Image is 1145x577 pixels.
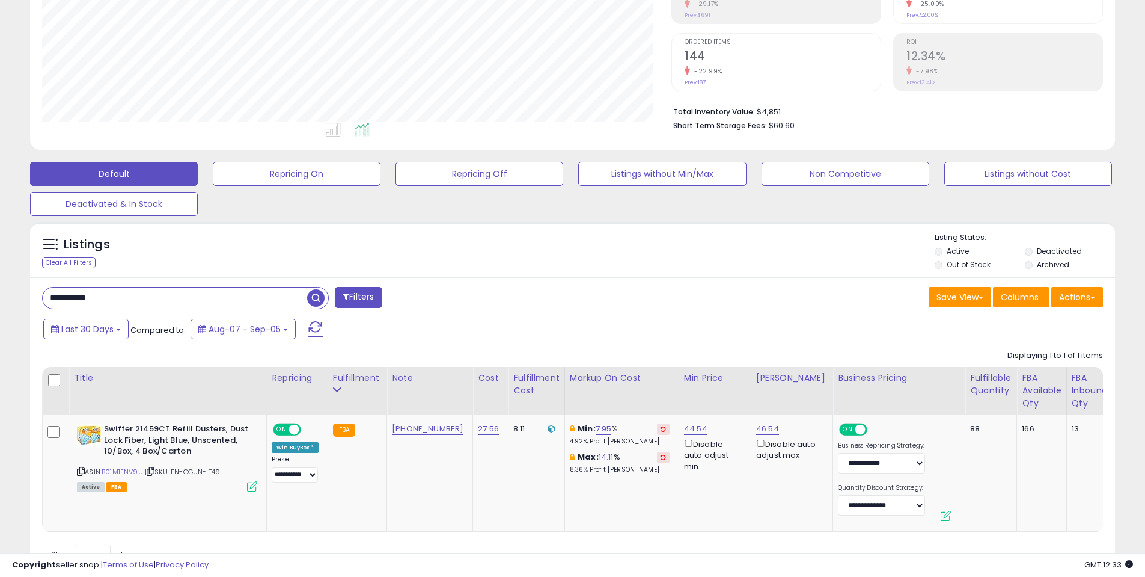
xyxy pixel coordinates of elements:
[684,372,746,384] div: Min Price
[102,467,143,477] a: B01M1ENV9U
[838,442,925,450] label: Business Repricing Strategy:
[106,482,127,492] span: FBA
[769,120,795,131] span: $60.60
[156,559,209,570] a: Privacy Policy
[756,372,828,384] div: [PERSON_NAME]
[906,11,938,19] small: Prev: 52.00%
[685,39,881,46] span: Ordered Items
[906,79,935,86] small: Prev: 13.41%
[1037,246,1082,256] label: Deactivated
[1022,424,1057,434] div: 166
[213,162,380,186] button: Repricing On
[272,372,323,384] div: Repricing
[64,236,110,253] h5: Listings
[299,425,319,435] span: OFF
[564,367,679,415] th: The percentage added to the cost of goods (COGS) that forms the calculator for Min & Max prices.
[673,103,1094,118] li: $4,851
[685,49,881,66] h2: 144
[912,67,938,76] small: -7.98%
[272,455,319,483] div: Preset:
[478,423,499,435] a: 27.56
[970,424,1007,434] div: 88
[478,372,503,384] div: Cost
[77,424,101,448] img: 51tB6PPsDPL._SL40_.jpg
[209,323,281,335] span: Aug-07 - Sep-05
[684,437,742,472] div: Disable auto adjust min
[673,120,767,131] b: Short Term Storage Fees:
[395,162,563,186] button: Repricing Off
[970,372,1012,397] div: Fulfillable Quantity
[42,257,96,268] div: Clear All Filters
[570,372,674,384] div: Markup on Cost
[392,423,463,435] a: [PHONE_NUMBER]
[335,287,382,308] button: Filters
[685,11,710,19] small: Prev: $691
[596,423,612,435] a: 7.95
[838,484,925,492] label: Quantity Discount Strategy:
[30,192,198,216] button: Deactivated & In Stock
[103,559,154,570] a: Terms of Use
[77,424,257,490] div: ASIN:
[929,287,991,307] button: Save View
[993,287,1049,307] button: Columns
[130,324,186,336] span: Compared to:
[756,423,779,435] a: 46.54
[333,372,382,384] div: Fulfillment
[570,437,670,446] p: 4.92% Profit [PERSON_NAME]
[838,372,960,384] div: Business Pricing
[1072,424,1104,434] div: 13
[935,232,1115,244] p: Listing States:
[673,106,755,117] b: Total Inventory Value:
[578,451,599,463] b: Max:
[578,162,746,186] button: Listings without Min/Max
[1084,559,1133,570] span: 2025-10-8 12:33 GMT
[762,162,929,186] button: Non Competitive
[944,162,1112,186] button: Listings without Cost
[685,79,706,86] small: Prev: 187
[906,49,1102,66] h2: 12.34%
[513,372,560,397] div: Fulfillment Cost
[1001,291,1039,303] span: Columns
[1037,259,1069,270] label: Archived
[570,452,670,474] div: %
[12,560,209,571] div: seller snap | |
[513,424,555,434] div: 8.11
[61,323,114,335] span: Last 30 Days
[145,467,220,477] span: | SKU: EN-GGUN-IT49
[570,424,670,446] div: %
[690,67,722,76] small: -22.99%
[30,162,198,186] button: Default
[906,39,1102,46] span: ROI
[1022,372,1061,410] div: FBA Available Qty
[1007,350,1103,362] div: Displaying 1 to 1 of 1 items
[104,424,250,460] b: Swiffer 21459CT Refill Dusters, Dust Lock Fiber, Light Blue, Unscented, 10/Box, 4 Box/Carton
[578,423,596,434] b: Min:
[947,259,991,270] label: Out of Stock
[77,482,105,492] span: All listings currently available for purchase on Amazon
[570,466,670,474] p: 8.36% Profit [PERSON_NAME]
[947,246,969,256] label: Active
[684,423,707,435] a: 44.54
[191,319,296,339] button: Aug-07 - Sep-05
[74,372,261,384] div: Title
[51,549,138,560] span: Show: entries
[1051,287,1103,307] button: Actions
[12,559,56,570] strong: Copyright
[756,437,823,461] div: Disable auto adjust max
[272,442,319,453] div: Win BuyBox *
[866,425,885,435] span: OFF
[43,319,129,339] button: Last 30 Days
[274,425,289,435] span: ON
[333,424,355,437] small: FBA
[1072,372,1108,410] div: FBA inbound Qty
[599,451,614,463] a: 14.11
[392,372,468,384] div: Note
[840,425,855,435] span: ON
